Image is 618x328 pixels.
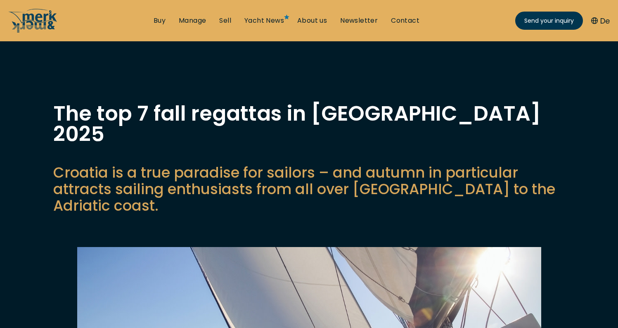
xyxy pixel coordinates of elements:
a: Buy [154,16,166,25]
a: Sell [219,16,231,25]
span: Send your inquiry [524,17,574,25]
a: About us [297,16,327,25]
button: De [591,15,610,26]
p: Croatia is a true paradise for sailors – and autumn in particular attracts sailing enthusiasts fr... [53,164,565,214]
h1: The top 7 fall regattas in [GEOGRAPHIC_DATA] 2025 [53,103,565,145]
a: Manage [179,16,206,25]
a: Newsletter [340,16,378,25]
a: Contact [391,16,419,25]
a: Send your inquiry [515,12,583,30]
a: Yacht News [244,16,284,25]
